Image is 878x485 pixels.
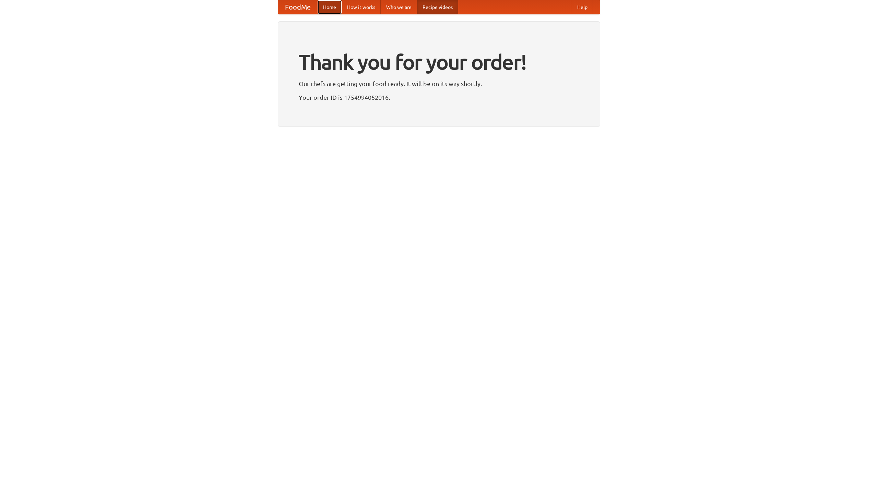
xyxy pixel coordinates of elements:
a: FoodMe [278,0,318,14]
a: Who we are [381,0,417,14]
p: Our chefs are getting your food ready. It will be on its way shortly. [299,78,579,89]
a: Help [572,0,593,14]
a: Recipe videos [417,0,458,14]
a: Home [318,0,342,14]
p: Your order ID is 1754994052016. [299,92,579,102]
a: How it works [342,0,381,14]
h1: Thank you for your order! [299,46,579,78]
